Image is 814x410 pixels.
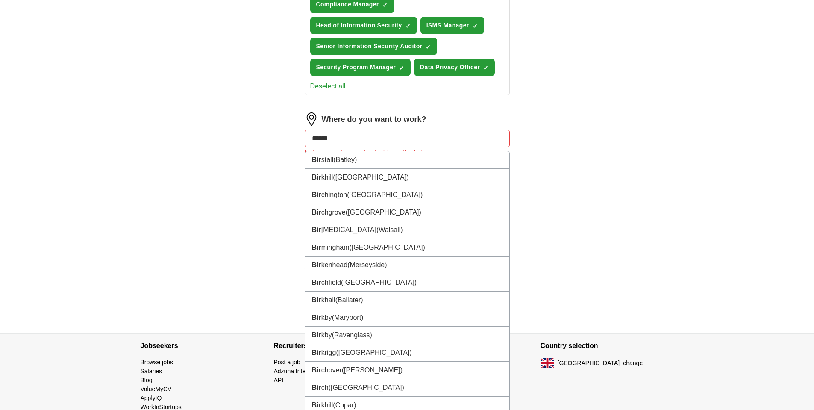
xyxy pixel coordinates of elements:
span: ([GEOGRAPHIC_DATA]) [329,384,404,391]
button: Security Program Manager✓ [310,59,411,76]
button: Data Privacy Officer✓ [414,59,495,76]
button: Head of Information Security✓ [310,17,417,34]
strong: Bir [312,366,321,374]
span: (Walsall) [376,226,403,233]
a: Adzuna Intelligence [274,368,326,375]
span: ([GEOGRAPHIC_DATA]) [350,244,425,251]
li: chfield [305,274,509,292]
span: Data Privacy Officer [420,63,480,72]
span: [GEOGRAPHIC_DATA] [558,359,620,368]
a: Salaries [141,368,162,375]
strong: Bir [312,314,321,321]
strong: Bir [312,384,321,391]
strong: Bir [312,279,321,286]
label: Where do you want to work? [322,114,426,125]
strong: Bir [312,401,321,409]
span: (Merseyside) [347,261,387,268]
li: kby [305,327,509,344]
a: API [274,377,284,383]
span: Senior Information Security Auditor [316,42,423,51]
strong: Bir [312,226,321,233]
span: ISMS Manager [426,21,469,30]
strong: Bir [312,349,321,356]
button: change [623,359,643,368]
a: Browse jobs [141,359,173,366]
li: ch [305,379,509,397]
li: stall [305,151,509,169]
strong: Bir [312,261,321,268]
button: Deselect all [310,81,346,91]
span: (Ravenglass) [332,331,372,339]
li: khall [305,292,509,309]
span: ([PERSON_NAME]) [342,366,403,374]
strong: Bir [312,244,321,251]
strong: Bir [312,156,321,163]
li: khill [305,169,509,186]
button: Senior Information Security Auditor✓ [310,38,438,55]
span: Head of Information Security [316,21,402,30]
a: ApplyIQ [141,395,162,401]
strong: Bir [312,174,321,181]
span: ✓ [483,65,488,71]
span: ✓ [426,44,431,50]
li: kenhead [305,257,509,274]
h4: Country selection [541,334,674,358]
span: Security Program Manager [316,63,396,72]
span: ([GEOGRAPHIC_DATA]) [347,191,423,198]
a: Post a job [274,359,300,366]
span: (Maryport) [332,314,364,321]
li: chgrove [305,204,509,221]
span: ([GEOGRAPHIC_DATA]) [336,349,411,356]
li: krigg [305,344,509,362]
strong: Bir [312,191,321,198]
strong: Bir [312,209,321,216]
span: (Ballater) [335,296,363,304]
li: [MEDICAL_DATA] [305,221,509,239]
li: chover [305,362,509,379]
span: ✓ [399,65,404,71]
li: mingham [305,239,509,257]
button: ISMS Manager✓ [420,17,484,34]
a: Blog [141,377,153,383]
span: (Cupar) [333,401,356,409]
img: UK flag [541,358,554,368]
span: ([GEOGRAPHIC_DATA]) [346,209,421,216]
strong: Bir [312,296,321,304]
span: (Batley) [333,156,357,163]
img: location.png [305,112,318,126]
span: ✓ [473,23,478,29]
li: kby [305,309,509,327]
strong: Bir [312,331,321,339]
a: ValueMyCV [141,386,172,392]
span: ([GEOGRAPHIC_DATA]) [341,279,417,286]
span: ✓ [382,2,388,9]
span: ([GEOGRAPHIC_DATA]) [333,174,408,181]
li: chington [305,186,509,204]
span: ✓ [406,23,411,29]
div: Enter a location and select from the list [305,147,510,158]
